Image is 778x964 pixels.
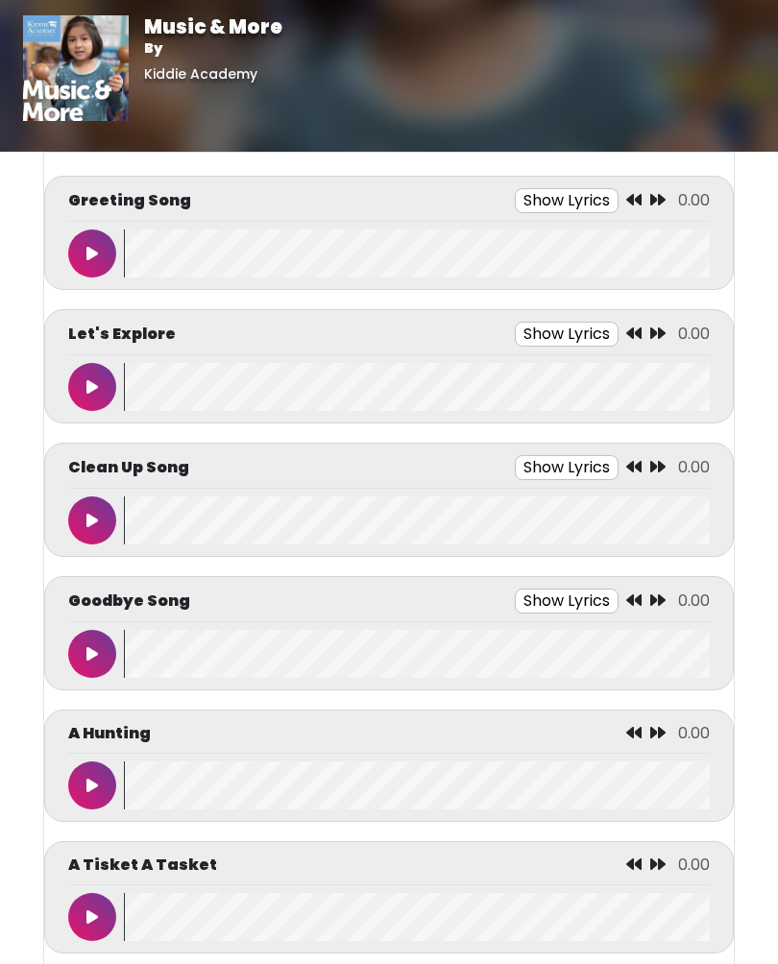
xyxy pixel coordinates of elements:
p: By [144,38,282,59]
span: 0.00 [678,189,710,211]
button: Show Lyrics [515,188,619,213]
p: Goodbye Song [68,590,190,613]
h1: Music & More [144,15,282,38]
span: 0.00 [678,323,710,345]
span: 0.00 [678,722,710,744]
p: A Hunting [68,722,151,745]
p: Let's Explore [68,323,176,346]
button: Show Lyrics [515,322,619,347]
span: 0.00 [678,854,710,876]
span: 0.00 [678,456,710,478]
span: 0.00 [678,590,710,612]
button: Show Lyrics [515,589,619,614]
p: Greeting Song [68,189,191,212]
img: 01vrkzCYTteBT1eqlInO [23,15,129,121]
p: A Tisket A Tasket [68,854,217,877]
h6: Kiddie Academy [144,66,282,83]
p: Clean Up Song [68,456,189,479]
button: Show Lyrics [515,455,619,480]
